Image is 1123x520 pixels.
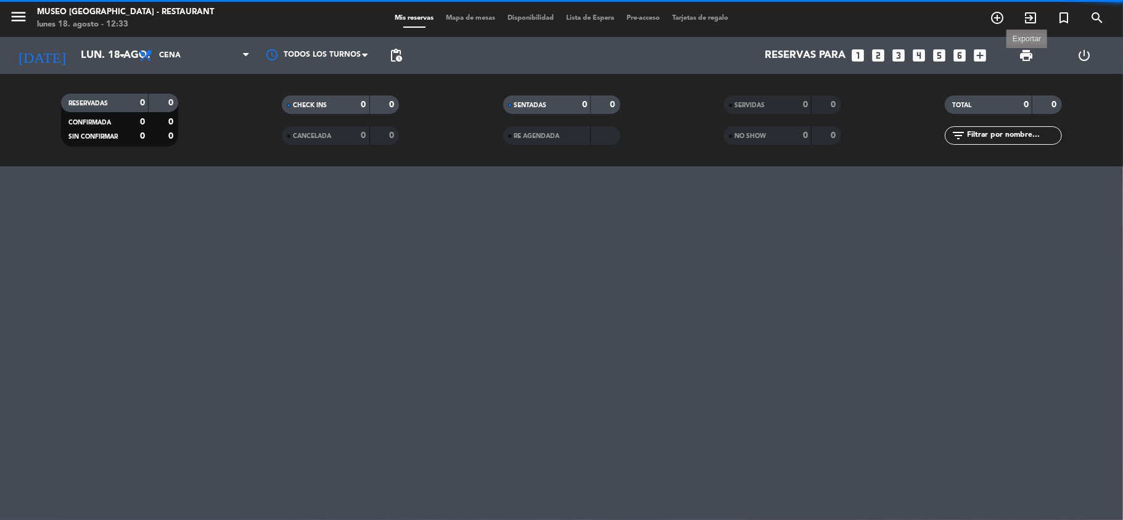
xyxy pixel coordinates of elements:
[68,134,118,140] span: SIN CONFIRMAR
[765,50,846,62] span: Reservas para
[952,102,971,108] span: TOTAL
[389,100,397,109] strong: 0
[1019,48,1034,63] span: print
[850,47,866,63] i: looks_one
[37,6,214,18] div: Museo [GEOGRAPHIC_DATA] - Restaurant
[582,100,587,109] strong: 0
[891,47,907,63] i: looks_3
[389,48,403,63] span: pending_actions
[560,15,620,22] span: Lista de Espera
[9,7,28,26] i: menu
[831,131,838,140] strong: 0
[1023,10,1038,25] i: exit_to_app
[1090,10,1104,25] i: search
[9,7,28,30] button: menu
[871,47,887,63] i: looks_two
[140,99,145,107] strong: 0
[440,15,501,22] span: Mapa de mesas
[361,131,366,140] strong: 0
[159,51,181,60] span: Cena
[1024,100,1029,109] strong: 0
[1056,10,1071,25] i: turned_in_not
[1055,37,1114,74] div: LOG OUT
[1051,100,1059,109] strong: 0
[168,99,176,107] strong: 0
[620,15,666,22] span: Pre-acceso
[514,102,547,108] span: SENTADAS
[140,132,145,140] strong: 0
[168,118,176,126] strong: 0
[389,131,397,140] strong: 0
[68,120,111,126] span: CONFIRMADA
[666,15,734,22] span: Tarjetas de regalo
[951,128,966,143] i: filter_list
[973,47,989,63] i: add_box
[115,48,130,63] i: arrow_drop_down
[293,133,331,139] span: CANCELADA
[932,47,948,63] i: looks_5
[831,100,838,109] strong: 0
[68,100,108,107] span: RESERVADAS
[803,100,808,109] strong: 0
[610,100,617,109] strong: 0
[389,15,440,22] span: Mis reservas
[803,131,808,140] strong: 0
[37,18,214,31] div: lunes 18. agosto - 12:33
[952,47,968,63] i: looks_6
[514,133,560,139] span: RE AGENDADA
[168,132,176,140] strong: 0
[735,133,767,139] span: NO SHOW
[735,102,765,108] span: SERVIDAS
[966,129,1061,142] input: Filtrar por nombre...
[361,100,366,109] strong: 0
[501,15,560,22] span: Disponibilidad
[1006,33,1047,44] div: Exportar
[911,47,928,63] i: looks_4
[140,118,145,126] strong: 0
[1077,48,1092,63] i: power_settings_new
[9,42,75,69] i: [DATE]
[990,10,1005,25] i: add_circle_outline
[293,102,327,108] span: CHECK INS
